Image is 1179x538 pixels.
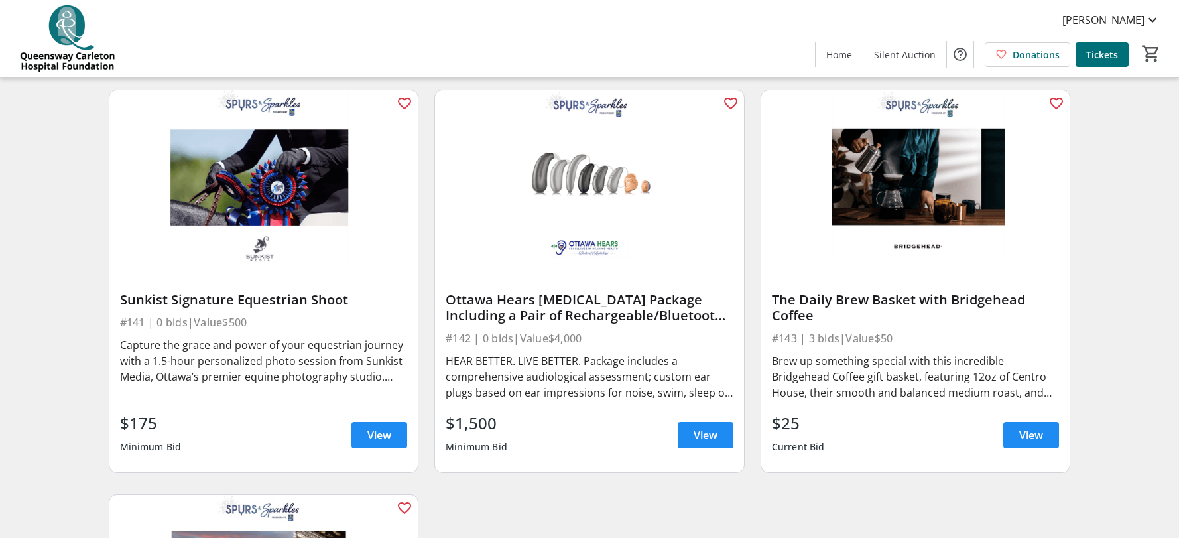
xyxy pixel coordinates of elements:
[1076,42,1129,67] a: Tickets
[367,427,391,443] span: View
[1048,96,1064,111] mat-icon: favorite_outline
[397,96,412,111] mat-icon: favorite_outline
[120,435,182,459] div: Minimum Bid
[1062,12,1145,28] span: [PERSON_NAME]
[1019,427,1043,443] span: View
[1139,42,1163,66] button: Cart
[772,329,1060,348] div: #143 | 3 bids | Value $50
[1086,48,1118,62] span: Tickets
[1013,48,1060,62] span: Donations
[446,435,507,459] div: Minimum Bid
[863,42,946,67] a: Silent Auction
[435,90,744,264] img: Ottawa Hears Audiology Package Including a Pair of Rechargeable/Bluetooth Hearing Aids
[1052,9,1171,31] button: [PERSON_NAME]
[446,411,507,435] div: $1,500
[446,353,733,401] div: HEAR BETTER. LIVE BETTER. Package includes a comprehensive audiological assessment; custom ear pl...
[120,313,408,332] div: #141 | 0 bids | Value $500
[772,435,825,459] div: Current Bid
[120,411,182,435] div: $175
[772,353,1060,401] div: Brew up something special with this incredible Bridgehead Coffee gift basket, featuring 12oz of C...
[8,5,126,72] img: QCH Foundation's Logo
[446,292,733,324] div: Ottawa Hears [MEDICAL_DATA] Package Including a Pair of Rechargeable/Bluetooth Hearing Aids
[109,90,418,264] img: Sunkist Signature Equestrian Shoot
[1003,422,1059,448] a: View
[874,48,936,62] span: Silent Auction
[723,96,739,111] mat-icon: favorite_outline
[694,427,717,443] span: View
[397,500,412,516] mat-icon: favorite_outline
[120,292,408,308] div: Sunkist Signature Equestrian Shoot
[772,292,1060,324] div: The Daily Brew Basket with Bridgehead Coffee
[120,337,408,385] div: Capture the grace and power of your equestrian journey with a 1.5-hour personalized photo session...
[985,42,1070,67] a: Donations
[351,422,407,448] a: View
[816,42,863,67] a: Home
[772,411,825,435] div: $25
[446,329,733,348] div: #142 | 0 bids | Value $4,000
[947,41,973,68] button: Help
[678,422,733,448] a: View
[761,90,1070,264] img: The Daily Brew Basket with Bridgehead Coffee
[826,48,852,62] span: Home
